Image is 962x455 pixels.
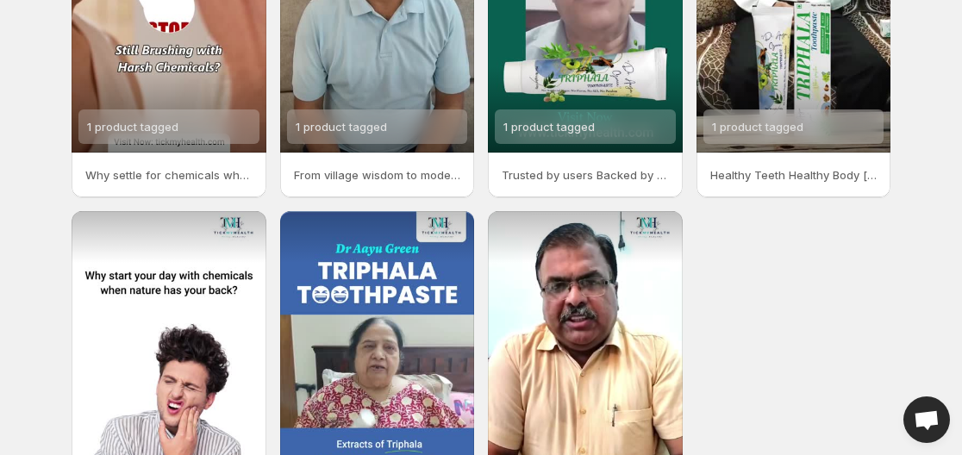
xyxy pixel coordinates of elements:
span: 1 product tagged [87,120,178,134]
p: From village wisdom to modern wellness When youve tried it all chemical-loaded brands dry herbal ... [294,166,461,184]
p: Trusted by users Backed by real results When it comes to oral health word of mouth means everythi... [502,166,669,184]
p: Why settle for chemicals when you can have natures touch [PERSON_NAME] Triphala Toothpaste is you... [85,166,253,184]
span: 1 product tagged [503,120,595,134]
p: Healthy Teeth Healthy Body [PERSON_NAME] 51 struggled with tooth sensitivity for yearseven big-na... [710,166,878,184]
span: 1 product tagged [712,120,803,134]
a: Open chat [903,396,950,443]
span: 1 product tagged [296,120,387,134]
